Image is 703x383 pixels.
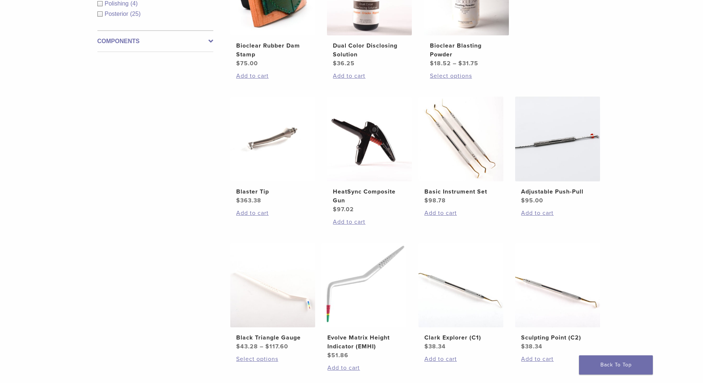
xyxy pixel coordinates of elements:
bdi: 75.00 [236,60,258,67]
bdi: 117.60 [265,343,288,350]
bdi: 31.75 [458,60,478,67]
bdi: 51.86 [327,352,348,359]
span: – [453,60,456,67]
span: $ [333,206,337,213]
span: $ [521,197,525,204]
bdi: 38.34 [521,343,542,350]
img: HeatSync Composite Gun [327,97,412,181]
a: Add to cart: “Adjustable Push-Pull” [521,209,594,217]
a: Clark Explorer (C1)Clark Explorer (C1) $38.34 [418,243,504,351]
span: $ [236,60,240,67]
a: Add to cart: “Blaster Tip” [236,209,309,217]
a: Sculpting Point (C2)Sculpting Point (C2) $38.34 [515,243,601,351]
h2: Sculpting Point (C2) [521,333,594,342]
img: Sculpting Point (C2) [515,243,600,327]
a: Adjustable Push-PullAdjustable Push-Pull $95.00 [515,97,601,205]
span: $ [430,60,434,67]
h2: HeatSync Composite Gun [333,187,406,205]
span: $ [458,60,462,67]
span: (4) [130,0,138,7]
a: Add to cart: “HeatSync Composite Gun” [333,217,406,226]
bdi: 36.25 [333,60,355,67]
a: Back To Top [579,355,653,375]
span: $ [521,343,525,350]
span: Posterior [105,11,130,17]
a: Evolve Matrix Height Indicator (EMHI)Evolve Matrix Height Indicator (EMHI) $51.86 [321,243,407,360]
bdi: 18.52 [430,60,451,67]
bdi: 95.00 [521,197,543,204]
span: $ [236,197,240,204]
span: $ [424,343,428,350]
img: Adjustable Push-Pull [515,97,600,181]
h2: Clark Explorer (C1) [424,333,497,342]
a: Blaster TipBlaster Tip $363.38 [230,97,316,205]
img: Evolve Matrix Height Indicator (EMHI) [321,243,406,327]
img: Black Triangle Gauge [230,243,315,327]
a: Black Triangle GaugeBlack Triangle Gauge [230,243,316,351]
a: Select options for “Black Triangle Gauge” [236,355,309,363]
span: $ [333,60,337,67]
bdi: 98.78 [424,197,446,204]
a: Basic Instrument SetBasic Instrument Set $98.78 [418,97,504,205]
span: $ [265,343,269,350]
span: (25) [130,11,141,17]
bdi: 97.02 [333,206,354,213]
span: Polishing [105,0,131,7]
h2: Adjustable Push-Pull [521,187,594,196]
img: Basic Instrument Set [418,97,503,181]
img: Blaster Tip [230,97,315,181]
h2: Blaster Tip [236,187,309,196]
a: Add to cart: “Clark Explorer (C1)” [424,355,497,363]
a: Add to cart: “Basic Instrument Set” [424,209,497,217]
a: Select options for “Bioclear Blasting Powder” [430,72,503,80]
a: Add to cart: “Bioclear Rubber Dam Stamp” [236,72,309,80]
h2: Evolve Matrix Height Indicator (EMHI) [327,333,400,351]
h2: Black Triangle Gauge [236,333,309,342]
label: Components [97,37,213,46]
span: $ [424,197,428,204]
img: Clark Explorer (C1) [418,243,503,327]
span: $ [327,352,331,359]
h2: Basic Instrument Set [424,187,497,196]
bdi: 38.34 [424,343,446,350]
a: Add to cart: “Evolve Matrix Height Indicator (EMHI)” [327,363,400,372]
span: $ [236,343,240,350]
bdi: 43.28 [236,343,258,350]
a: Add to cart: “Dual Color Disclosing Solution” [333,72,406,80]
bdi: 363.38 [236,197,261,204]
a: Add to cart: “Sculpting Point (C2)” [521,355,594,363]
h2: Bioclear Blasting Powder [430,41,503,59]
h2: Bioclear Rubber Dam Stamp [236,41,309,59]
a: HeatSync Composite GunHeatSync Composite Gun $97.02 [327,97,413,214]
span: – [260,343,263,350]
h2: Dual Color Disclosing Solution [333,41,406,59]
